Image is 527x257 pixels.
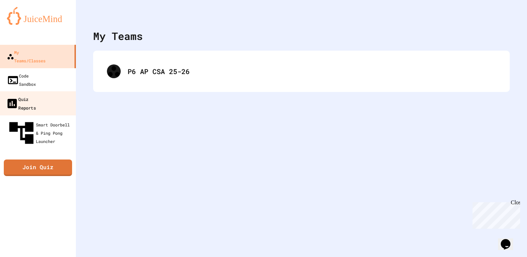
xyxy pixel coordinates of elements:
[470,199,520,229] iframe: chat widget
[6,95,36,112] div: Quiz Reports
[7,7,69,25] img: logo-orange.svg
[100,58,503,85] div: P6 AP CSA 25-26
[128,66,496,76] div: P6 AP CSA 25-26
[498,229,520,250] iframe: chat widget
[7,72,36,88] div: Code Sandbox
[3,3,48,44] div: Chat with us now!Close
[93,28,143,44] div: My Teams
[4,160,72,176] a: Join Quiz
[7,48,46,65] div: My Teams/Classes
[7,119,73,147] div: Smart Doorbell & Ping Pong Launcher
